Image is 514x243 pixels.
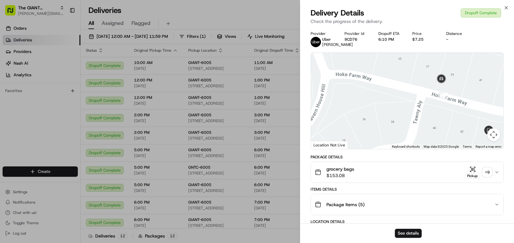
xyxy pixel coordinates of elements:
div: Package Details [311,154,504,160]
span: Knowledge Base [13,94,49,100]
div: 39 [440,92,447,99]
div: Price [412,31,436,36]
div: Dropoff ETA [378,31,402,36]
span: Pylon [64,110,78,114]
span: Delivery Details [311,8,364,18]
div: - [446,37,470,42]
img: Nash [6,6,19,19]
p: Check the progress of the delivery. [311,18,504,25]
button: Pickup [465,166,480,179]
button: Pickup+9 [465,166,492,179]
a: Open this area in Google Maps (opens a new window) [313,141,334,149]
a: Report a map error [476,145,501,148]
button: See details [395,229,422,238]
div: Provider [311,31,334,36]
div: + 9 [483,168,492,177]
div: $7.25 [412,37,436,42]
button: Package Items (5) [311,194,503,215]
div: 💻 [55,94,60,100]
a: Powered byPylon [46,109,78,114]
img: 1736555255976-a54dd68f-1ca7-489b-9aae-adbdc363a1c4 [6,62,18,73]
div: We're available if you need us! [22,68,82,73]
span: grocery bags [326,166,354,172]
div: Location Not Live [311,141,348,149]
div: Pickup [465,173,480,179]
a: 💻API Documentation [52,91,106,103]
span: [PERSON_NAME] [322,42,353,47]
button: Keyboard shortcuts [392,144,420,149]
span: Map data ©2025 Google [424,145,459,148]
button: Map camera controls [487,128,500,141]
div: 6:10 PM [378,37,402,42]
div: Provider Id [344,31,368,36]
p: Welcome 👋 [6,26,118,36]
span: API Documentation [61,94,104,100]
span: Package Items ( 5 ) [326,201,365,208]
button: grocery bags$153.08Pickup+9 [311,162,503,183]
a: Terms (opens in new tab) [463,145,472,148]
button: Start new chat [110,64,118,71]
img: profile_uber_ahold_partner.png [311,37,321,47]
span: $153.08 [326,172,354,179]
img: Google [313,141,334,149]
div: Location Details [311,219,504,224]
span: Uber [322,37,331,42]
button: 9CD76 [344,37,357,42]
div: 40 [438,92,445,99]
input: Clear [17,42,107,48]
a: 📗Knowledge Base [4,91,52,103]
div: Distance [446,31,470,36]
div: Start new chat [22,62,106,68]
div: Items Details [311,187,504,192]
div: 📗 [6,94,12,100]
